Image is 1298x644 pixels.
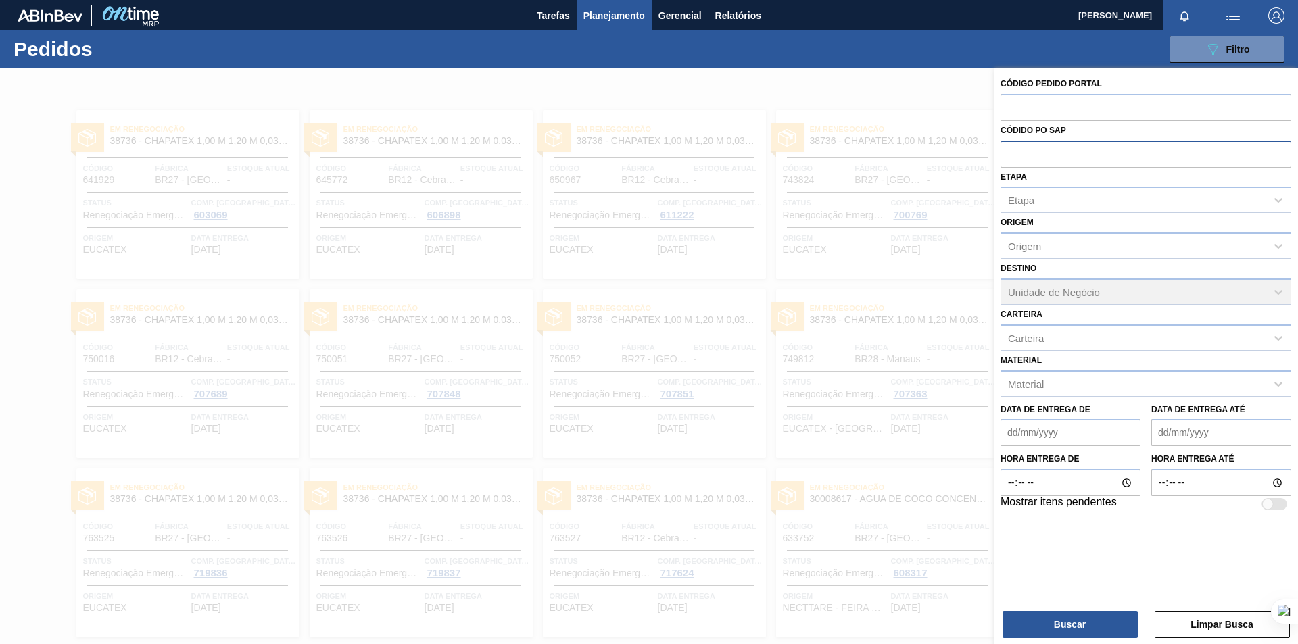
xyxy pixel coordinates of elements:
[1170,36,1284,63] button: Filtro
[1008,378,1044,389] div: Material
[18,9,82,22] img: TNhmsLtSVTkK8tSr43FrP2fwEKptu5GPRR3wAAAABJRU5ErkJggg==
[1001,449,1140,469] label: Hora entrega de
[1226,44,1250,55] span: Filtro
[1001,496,1117,512] label: Mostrar itens pendentes
[1001,405,1090,414] label: Data de Entrega de
[1151,405,1245,414] label: Data de Entrega até
[1163,6,1206,25] button: Notificações
[537,7,570,24] span: Tarefas
[1008,195,1034,206] div: Etapa
[658,7,702,24] span: Gerencial
[1001,355,1042,365] label: Material
[583,7,645,24] span: Planejamento
[1008,241,1041,252] div: Origem
[1001,172,1027,182] label: Etapa
[1225,7,1241,24] img: userActions
[1001,309,1042,319] label: Carteira
[1151,449,1291,469] label: Hora entrega até
[1001,264,1036,273] label: Destino
[1001,218,1034,227] label: Origem
[1008,332,1044,343] div: Carteira
[1151,419,1291,446] input: dd/mm/yyyy
[1001,126,1066,135] label: Códido PO SAP
[14,41,216,57] h1: Pedidos
[715,7,761,24] span: Relatórios
[1268,7,1284,24] img: Logout
[1001,79,1102,89] label: Código Pedido Portal
[1001,419,1140,446] input: dd/mm/yyyy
